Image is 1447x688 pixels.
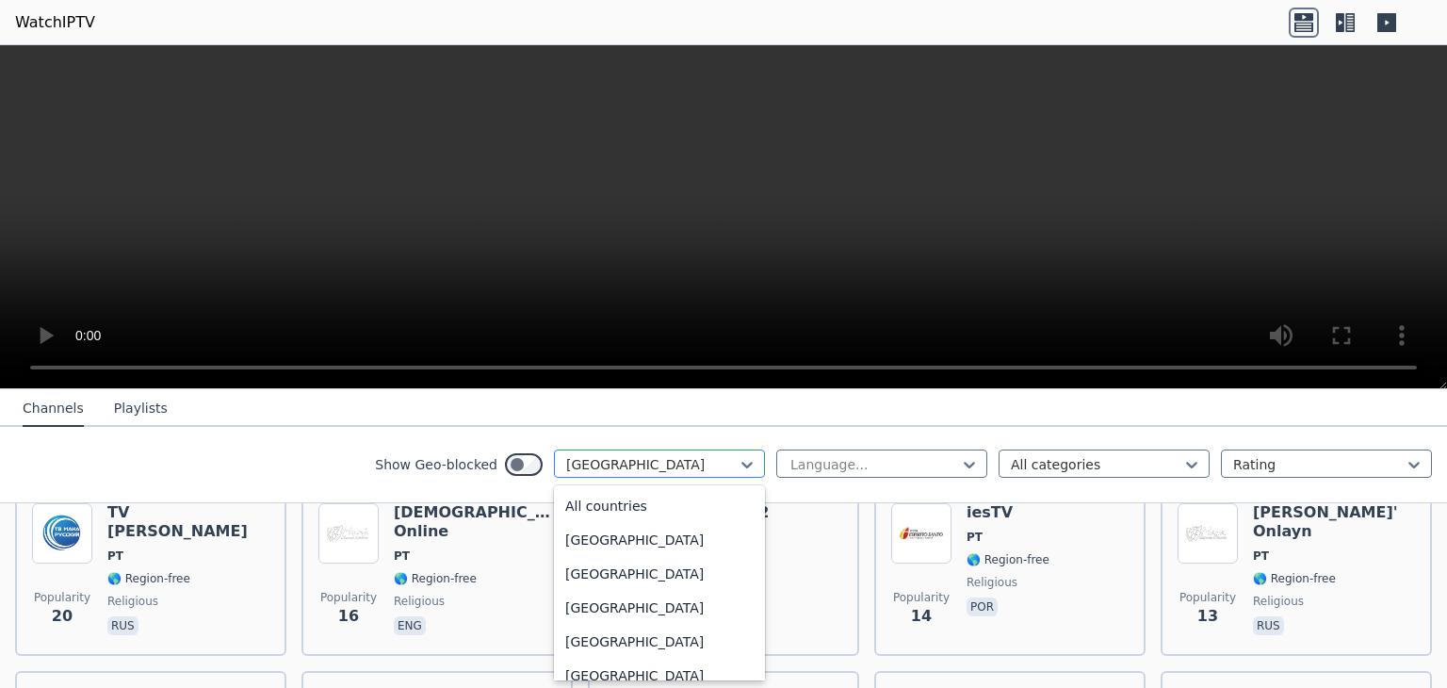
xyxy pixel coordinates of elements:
[32,503,92,564] img: TV Mana Russkiy
[891,503,951,564] img: iesTV
[114,391,168,427] button: Playlists
[967,575,1017,590] span: religious
[1179,590,1236,605] span: Popularity
[554,523,765,557] div: [GEOGRAPHIC_DATA]
[554,489,765,523] div: All countries
[52,605,73,628] span: 20
[1197,605,1218,628] span: 13
[893,590,950,605] span: Popularity
[1253,571,1336,586] span: 🌎 Region-free
[107,503,269,541] h6: TV [PERSON_NAME]
[394,503,556,541] h6: [DEMOGRAPHIC_DATA] Online
[1253,616,1284,635] p: rus
[967,598,998,616] p: por
[375,455,497,474] label: Show Geo-blocked
[107,594,158,609] span: religious
[1253,503,1415,541] h6: [PERSON_NAME]' Onlayn
[107,549,123,564] span: PT
[1178,503,1238,564] img: Mana Tserkov' Onlayn
[394,549,410,564] span: PT
[320,590,377,605] span: Popularity
[967,503,1049,522] h6: iesTV
[554,591,765,625] div: [GEOGRAPHIC_DATA]
[554,625,765,659] div: [GEOGRAPHIC_DATA]
[23,391,84,427] button: Channels
[107,571,190,586] span: 🌎 Region-free
[15,11,95,34] a: WatchIPTV
[34,590,90,605] span: Popularity
[394,571,477,586] span: 🌎 Region-free
[394,594,445,609] span: religious
[911,605,932,628] span: 14
[1253,594,1304,609] span: religious
[338,605,359,628] span: 16
[967,530,983,545] span: PT
[1253,549,1269,564] span: PT
[967,552,1049,567] span: 🌎 Region-free
[318,503,379,564] img: Mana Church Online
[107,616,138,635] p: rus
[394,616,426,635] p: eng
[554,557,765,591] div: [GEOGRAPHIC_DATA]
